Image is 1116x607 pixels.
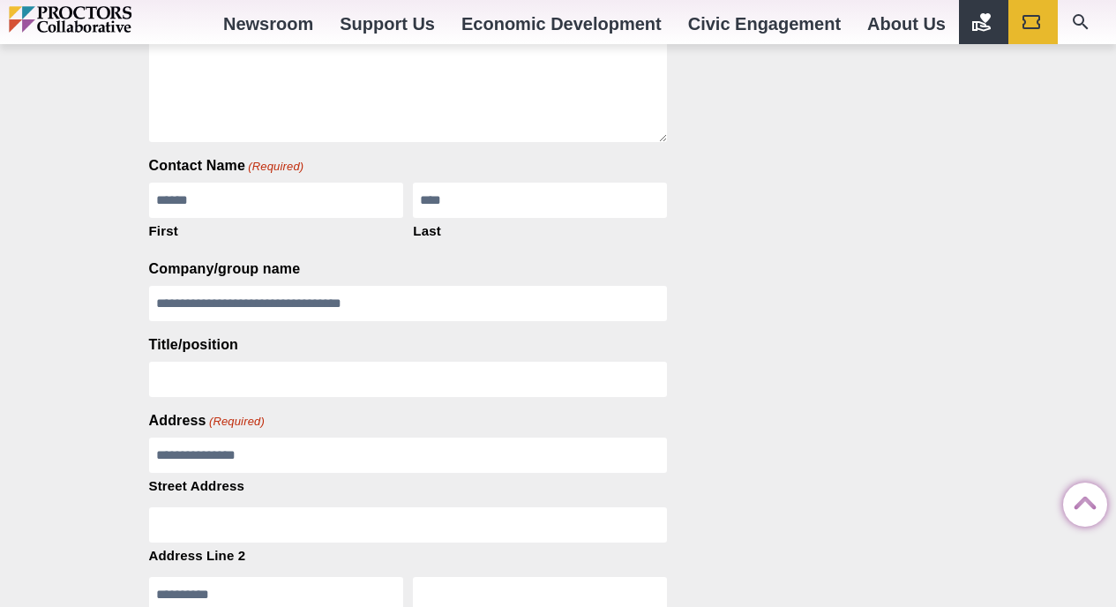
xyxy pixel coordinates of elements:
label: Company/group name [149,259,301,279]
span: (Required) [247,159,304,175]
label: First [149,218,403,241]
label: Last [413,218,667,241]
span: (Required) [207,414,265,430]
legend: Contact Name [149,156,304,176]
img: Proctors logo [9,6,207,33]
legend: Address [149,411,265,431]
label: Address Line 2 [149,543,668,566]
label: Street Address [149,473,668,496]
label: Title/position [149,335,239,355]
a: Back to Top [1063,483,1098,519]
